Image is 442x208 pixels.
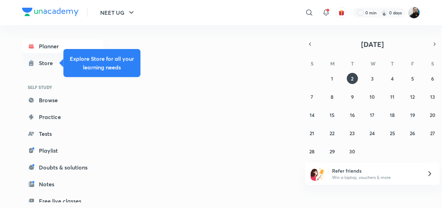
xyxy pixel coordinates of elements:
abbr: September 8, 2025 [331,93,333,100]
button: September 15, 2025 [326,109,338,120]
abbr: September 3, 2025 [371,75,374,82]
button: September 16, 2025 [347,109,358,120]
abbr: September 10, 2025 [370,93,375,100]
abbr: September 5, 2025 [411,75,414,82]
button: September 24, 2025 [367,127,378,139]
button: September 18, 2025 [387,109,398,120]
div: Store [39,59,57,67]
button: September 29, 2025 [326,146,338,157]
button: September 22, 2025 [326,127,338,139]
img: Sumit Kumar Agrawal [408,7,420,19]
abbr: September 2, 2025 [351,75,353,82]
abbr: September 14, 2025 [310,112,315,118]
button: September 23, 2025 [347,127,358,139]
button: September 3, 2025 [367,73,378,84]
button: September 6, 2025 [427,73,438,84]
button: September 4, 2025 [387,73,398,84]
abbr: September 9, 2025 [351,93,354,100]
button: September 1, 2025 [326,73,338,84]
abbr: September 21, 2025 [310,130,314,137]
button: September 2, 2025 [347,73,358,84]
button: September 11, 2025 [387,91,398,102]
abbr: September 24, 2025 [370,130,375,137]
abbr: September 4, 2025 [391,75,394,82]
abbr: September 23, 2025 [350,130,355,137]
a: Free live classes [22,194,103,208]
a: Tests [22,127,103,141]
img: referral [311,167,325,181]
abbr: September 28, 2025 [309,148,315,155]
button: [DATE] [315,39,430,49]
button: NEET UG [96,6,140,20]
abbr: September 12, 2025 [410,93,415,100]
p: Win a laptop, vouchers & more [332,174,418,181]
span: [DATE] [361,40,384,49]
button: September 21, 2025 [306,127,318,139]
abbr: September 26, 2025 [410,130,415,137]
abbr: September 13, 2025 [430,93,435,100]
abbr: Saturday [431,60,434,67]
abbr: Thursday [391,60,394,67]
abbr: Friday [411,60,414,67]
abbr: September 18, 2025 [390,112,395,118]
a: Playlist [22,144,103,158]
abbr: September 7, 2025 [311,93,313,100]
button: September 26, 2025 [407,127,418,139]
abbr: September 30, 2025 [349,148,355,155]
h6: SELF STUDY [22,81,103,93]
a: Practice [22,110,103,124]
abbr: September 27, 2025 [430,130,435,137]
img: Company Logo [22,8,78,16]
button: September 5, 2025 [407,73,418,84]
abbr: September 1, 2025 [331,75,333,82]
abbr: Tuesday [351,60,354,67]
button: September 25, 2025 [387,127,398,139]
abbr: September 11, 2025 [390,93,394,100]
button: September 20, 2025 [427,109,438,120]
button: September 12, 2025 [407,91,418,102]
a: Company Logo [22,8,78,18]
abbr: Monday [330,60,334,67]
abbr: September 17, 2025 [370,112,374,118]
abbr: September 16, 2025 [350,112,355,118]
abbr: September 25, 2025 [390,130,395,137]
button: September 19, 2025 [407,109,418,120]
a: Browse [22,93,103,107]
button: September 8, 2025 [326,91,338,102]
abbr: September 19, 2025 [410,112,415,118]
button: September 28, 2025 [306,146,318,157]
img: avatar [338,9,345,16]
button: avatar [336,7,347,18]
button: September 17, 2025 [367,109,378,120]
abbr: September 20, 2025 [430,112,435,118]
button: September 27, 2025 [427,127,438,139]
h5: Explore Store for all your learning needs [69,55,135,71]
button: September 7, 2025 [306,91,318,102]
abbr: Sunday [311,60,313,67]
abbr: September 29, 2025 [330,148,335,155]
button: September 13, 2025 [427,91,438,102]
abbr: September 22, 2025 [330,130,334,137]
a: Store [22,56,103,70]
a: Doubts & solutions [22,160,103,174]
a: Notes [22,177,103,191]
h6: Refer friends [332,167,418,174]
button: September 30, 2025 [347,146,358,157]
a: Planner [22,39,103,53]
abbr: September 15, 2025 [330,112,334,118]
abbr: September 6, 2025 [431,75,434,82]
button: September 10, 2025 [367,91,378,102]
button: September 14, 2025 [306,109,318,120]
img: streak [381,9,388,16]
button: September 9, 2025 [347,91,358,102]
abbr: Wednesday [371,60,375,67]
